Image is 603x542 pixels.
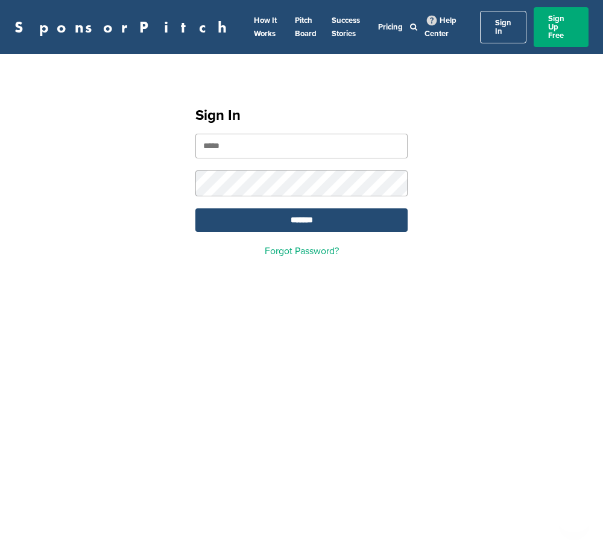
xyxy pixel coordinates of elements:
a: Sign In [480,11,526,43]
a: Success Stories [332,16,360,39]
a: Sign Up Free [534,7,589,47]
h1: Sign In [195,105,408,126]
a: Forgot Password? [265,245,339,257]
a: Pitch Board [295,16,317,39]
a: How It Works [254,16,277,39]
a: SponsorPitch [14,19,235,35]
a: Help Center [425,13,456,41]
iframe: Button to launch messaging window [555,494,593,532]
a: Pricing [378,22,403,32]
